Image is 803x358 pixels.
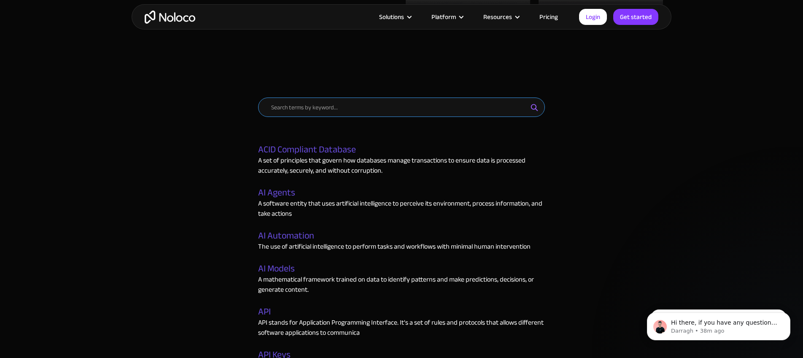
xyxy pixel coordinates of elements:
p: A mathematical framework trained on data to identify patterns and make predictions, decisions, or... [258,274,545,295]
p: API stands for Application Programming Interface. It's a set of rules and protocols that allows d... [258,317,545,338]
a: Pricing [529,11,569,22]
a: AI Agents [258,187,295,198]
div: Platform [421,11,473,22]
div: Platform [431,11,456,22]
a: Get started [613,9,658,25]
div: Solutions [379,11,404,22]
a: AI Models [258,263,295,274]
p: The use of artificial intelligence to perform tasks and workflows with minimal human intervention [258,241,531,252]
input: Search terms by keyword... [258,98,545,117]
a: Login [579,9,607,25]
a: API [258,306,271,317]
div: Solutions [369,11,421,22]
a: home [145,11,195,24]
iframe: Intercom notifications message [634,295,803,354]
a: ACID Compliant Database [258,144,356,155]
div: Resources [483,11,512,22]
p: A set of principles that govern how databases manage transactions to ensure data is processed acc... [258,155,545,176]
a: AI Automation [258,231,314,241]
p: A software entity that uses artificial intelligence to perceive its environment, process informat... [258,198,545,219]
div: Resources [473,11,529,22]
form: Email Form [258,98,545,138]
